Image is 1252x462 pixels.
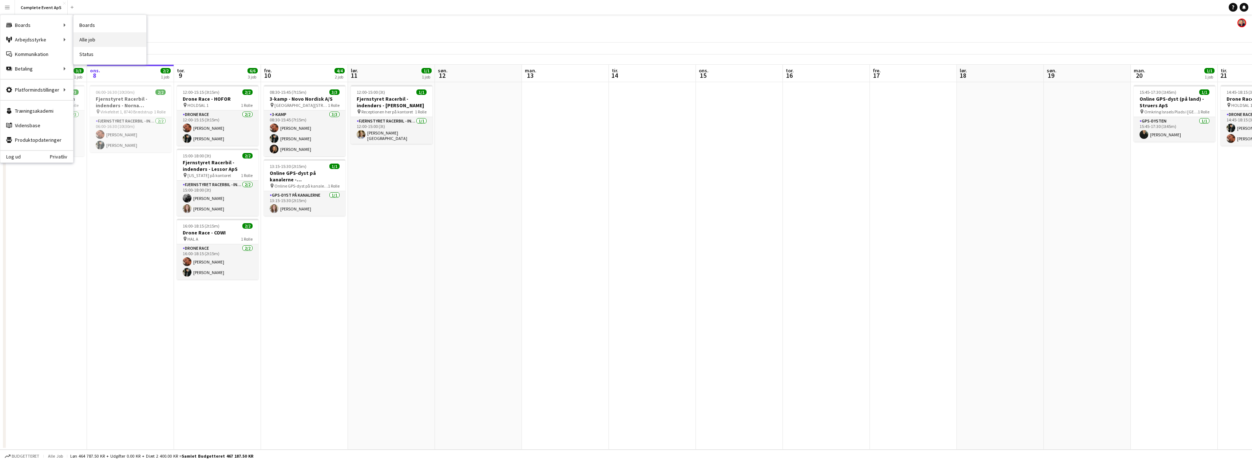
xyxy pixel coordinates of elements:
[177,96,258,102] h3: Drone Race - HOFOR
[264,159,345,216] app-job-card: 13:15-15:30 (2t15m)1/1Online GPS-dyst på kanalerne - Udenrigsministeriet Online GPS-dyst på kanal...
[437,71,448,80] span: 12
[74,47,146,61] a: Status
[1199,89,1209,95] span: 1/1
[96,89,135,95] span: 06:00-16:30 (10t30m)
[421,68,432,73] span: 1/1
[90,85,171,152] app-job-card: 06:00-16:30 (10t30m)2/2Fjernstyret Racerbil - indendørs - Norna Playgrounds A/S Virkefeltet 1, 87...
[1134,96,1215,109] h3: Online GPS-dyst (på land) - Struers ApS
[351,85,432,144] app-job-card: 12:00-15:00 (3t)1/1Fjernstyret Racerbil - indendørs - [PERSON_NAME] Receptionen her på kontoret1 ...
[176,71,185,80] span: 9
[74,68,84,73] span: 3/3
[161,68,171,73] span: 2/2
[335,74,344,80] div: 2 job
[612,67,618,74] span: tir.
[264,67,272,74] span: fre.
[90,117,171,152] app-card-role: Fjernstyret Racerbil - indendørs2/206:00-16:30 (10t30m)[PERSON_NAME][PERSON_NAME]
[183,89,219,95] span: 12:00-15:15 (3t15m)
[0,47,73,61] a: Kommunikation
[74,74,83,80] div: 1 job
[177,244,258,280] app-card-role: Drone Race2/216:00-18:15 (2t15m)[PERSON_NAME][PERSON_NAME]
[4,452,40,460] button: Budgetteret
[357,89,385,95] span: 12:00-15:00 (3t)
[242,89,253,95] span: 2/2
[242,153,253,158] span: 2/2
[274,183,328,189] span: Online GPS-dyst på kanalerne
[177,219,258,280] app-job-card: 16:00-18:15 (2t15m)2/2Drone Race - COWI HAL A1 RolleDrone Race2/216:00-18:15 (2t15m)[PERSON_NAME]...
[351,96,432,109] h3: Fjernstyret Racerbil - indendørs - [PERSON_NAME]
[155,89,166,95] span: 2/2
[242,223,253,229] span: 2/2
[187,103,209,108] span: HOLDSAL 1
[264,111,345,156] app-card-role: 3-kamp3/308:30-15:45 (7t15m)[PERSON_NAME][PERSON_NAME][PERSON_NAME]
[177,159,258,172] h3: Fjernstyret Racerbil - indendørs - Lessor ApS
[960,67,967,74] span: lør.
[1205,74,1214,80] div: 1 job
[350,71,358,80] span: 11
[959,71,967,80] span: 18
[1134,85,1215,142] app-job-card: 15:45-17:30 (1t45m)1/1Online GPS-dyst (på land) - Struers ApS Omkring Israels Plads i [GEOGRAPHIC...
[524,71,536,80] span: 13
[247,68,258,73] span: 6/6
[1046,71,1057,80] span: 19
[47,453,64,459] span: Alle job
[0,104,73,118] a: Træningsakademi
[873,67,881,74] span: fre.
[1221,67,1227,74] span: tir.
[699,67,709,74] span: ons.
[74,32,146,47] a: Alle job
[264,85,345,156] app-job-card: 08:30-15:45 (7t15m)3/33-kamp - Novo Nordisk A/S [GEOGRAPHIC_DATA][STREET_ADDRESS][GEOGRAPHIC_DATA...
[161,74,170,80] div: 1 job
[438,67,448,74] span: søn.
[70,453,253,459] div: Løn 464 787.50 KR + Udgifter 0.00 KR + Diæt 2 400.00 KR =
[1198,109,1209,115] span: 1 Rolle
[329,89,340,95] span: 3/3
[15,0,68,15] button: Complete Event ApS
[183,223,219,229] span: 16:00-18:15 (2t15m)
[328,183,340,189] span: 1 Rolle
[241,173,253,178] span: 1 Rolle
[177,181,258,216] app-card-role: Fjernstyret Racerbil - indendørs2/215:00-18:00 (3t)[PERSON_NAME][PERSON_NAME]
[361,109,413,115] span: Receptionen her på kontoret
[50,154,73,160] a: Privatliv
[12,454,39,459] span: Budgetteret
[264,170,345,183] h3: Online GPS-dyst på kanalerne - Udenrigsministeriet
[177,85,258,146] app-job-card: 12:00-15:15 (3t15m)2/2Drone Race - HOFOR HOLDSAL 11 RolleDrone Race2/212:00-15:15 (3t15m)[PERSON_...
[241,236,253,242] span: 1 Rolle
[334,68,345,73] span: 4/4
[90,96,171,109] h3: Fjernstyret Racerbil - indendørs - Norna Playgrounds A/S
[698,71,709,80] span: 15
[1140,89,1176,95] span: 15:45-17:30 (1t45m)
[270,89,306,95] span: 08:30-15:45 (7t15m)
[1204,68,1215,73] span: 1/1
[0,83,73,97] div: Platformindstillinger
[1133,71,1145,80] span: 20
[177,67,185,74] span: tor.
[0,118,73,133] a: Vidensbase
[274,103,328,108] span: [GEOGRAPHIC_DATA][STREET_ADDRESS][GEOGRAPHIC_DATA]
[270,164,306,169] span: 13:15-15:30 (2t15m)
[187,236,198,242] span: HAL A
[183,153,211,158] span: 15:00-18:00 (3t)
[74,18,146,32] a: Boards
[89,71,100,80] span: 8
[1134,67,1145,74] span: man.
[177,149,258,216] app-job-card: 15:00-18:00 (3t)2/2Fjernstyret Racerbil - indendørs - Lessor ApS [US_STATE] på kontoret1 RolleFje...
[785,71,794,80] span: 16
[264,191,345,216] app-card-role: GPS-dyst på kanalerne1/113:15-15:30 (2t15m)[PERSON_NAME]
[525,67,536,74] span: man.
[1220,71,1227,80] span: 21
[422,74,431,80] div: 1 job
[328,103,340,108] span: 1 Rolle
[90,67,100,74] span: ons.
[611,71,618,80] span: 14
[187,173,231,178] span: [US_STATE] på kontoret
[1144,109,1198,115] span: Omkring Israels Plads i [GEOGRAPHIC_DATA]
[154,109,166,115] span: 1 Rolle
